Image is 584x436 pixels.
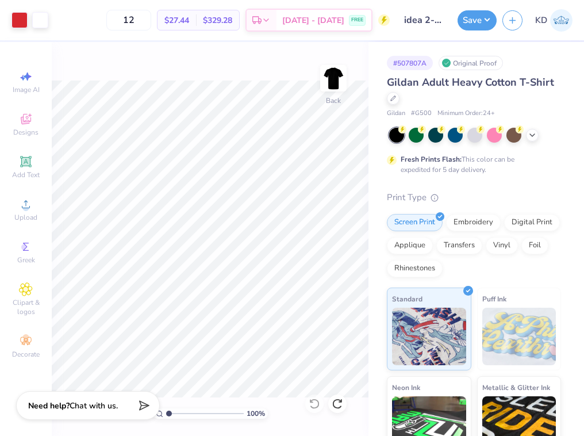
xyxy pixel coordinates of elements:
[13,128,39,137] span: Designs
[411,109,432,118] span: # G500
[439,56,503,70] div: Original Proof
[392,381,420,393] span: Neon Ink
[486,237,518,254] div: Vinyl
[106,10,151,30] input: – –
[482,381,550,393] span: Metallic & Glitter Ink
[395,9,452,32] input: Untitled Design
[326,95,341,106] div: Back
[446,214,501,231] div: Embroidery
[6,298,46,316] span: Clipart & logos
[282,14,344,26] span: [DATE] - [DATE]
[392,293,422,305] span: Standard
[387,237,433,254] div: Applique
[387,75,554,89] span: Gildan Adult Heavy Cotton T-Shirt
[401,155,462,164] strong: Fresh Prints Flash:
[521,237,548,254] div: Foil
[535,9,573,32] a: KD
[387,260,443,277] div: Rhinestones
[535,14,547,27] span: KD
[436,237,482,254] div: Transfers
[437,109,495,118] span: Minimum Order: 24 +
[247,408,265,419] span: 100 %
[504,214,560,231] div: Digital Print
[401,154,542,175] div: This color can be expedited for 5 day delivery.
[14,213,37,222] span: Upload
[387,191,561,204] div: Print Type
[70,400,118,411] span: Chat with us.
[164,14,189,26] span: $27.44
[482,293,506,305] span: Puff Ink
[387,56,433,70] div: # 507807A
[458,10,497,30] button: Save
[482,308,556,365] img: Puff Ink
[387,109,405,118] span: Gildan
[351,16,363,24] span: FREE
[392,308,466,365] img: Standard
[203,14,232,26] span: $329.28
[322,67,345,90] img: Back
[12,350,40,359] span: Decorate
[28,400,70,411] strong: Need help?
[13,85,40,94] span: Image AI
[550,9,573,32] img: Keira Devita
[387,214,443,231] div: Screen Print
[12,170,40,179] span: Add Text
[17,255,35,265] span: Greek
